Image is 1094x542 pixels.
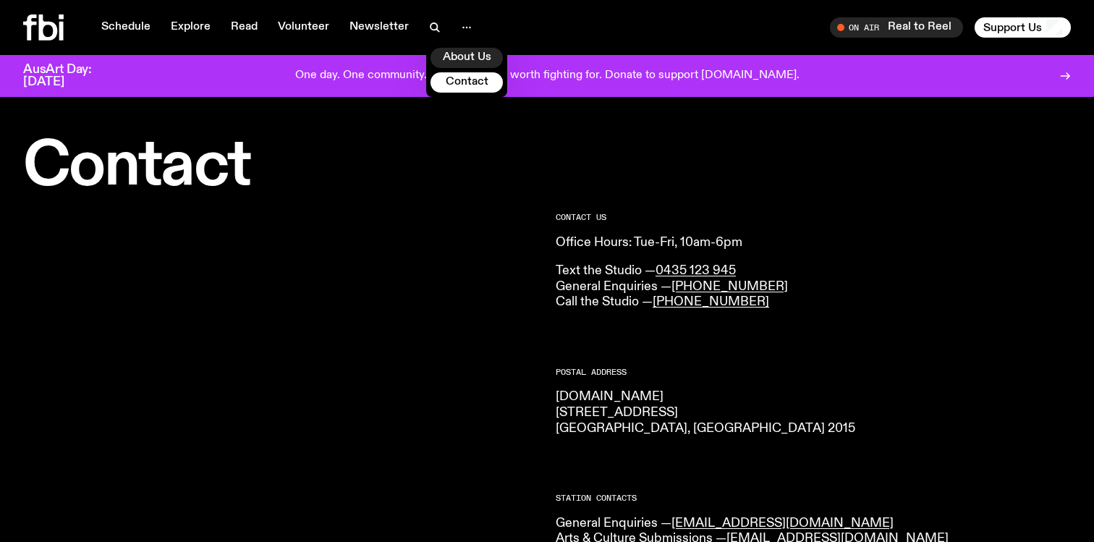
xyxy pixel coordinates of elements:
a: Schedule [93,17,159,38]
a: [EMAIL_ADDRESS][DOMAIN_NAME] [671,517,894,530]
p: Text the Studio — General Enquiries — Call the Studio — [556,263,1071,310]
a: About Us [431,48,503,68]
p: Office Hours: Tue-Fri, 10am-6pm [556,235,1071,251]
a: Explore [162,17,219,38]
h3: AusArt Day: [DATE] [23,64,116,88]
a: [PHONE_NUMBER] [653,295,769,308]
a: Volunteer [269,17,338,38]
a: Read [222,17,266,38]
a: Contact [431,72,503,93]
h2: Station Contacts [556,494,1071,502]
h1: Contact [23,137,538,196]
a: 0435 123 945 [656,264,736,277]
button: Support Us [975,17,1071,38]
p: One day. One community. One frequency worth fighting for. Donate to support [DOMAIN_NAME]. [295,69,800,82]
a: [PHONE_NUMBER] [671,280,788,293]
h2: CONTACT US [556,213,1071,221]
h2: Postal Address [556,368,1071,376]
a: Newsletter [341,17,417,38]
span: Support Us [983,21,1042,34]
p: [DOMAIN_NAME] [STREET_ADDRESS] [GEOGRAPHIC_DATA], [GEOGRAPHIC_DATA] 2015 [556,389,1071,436]
button: On AirReal to Reel [830,17,963,38]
